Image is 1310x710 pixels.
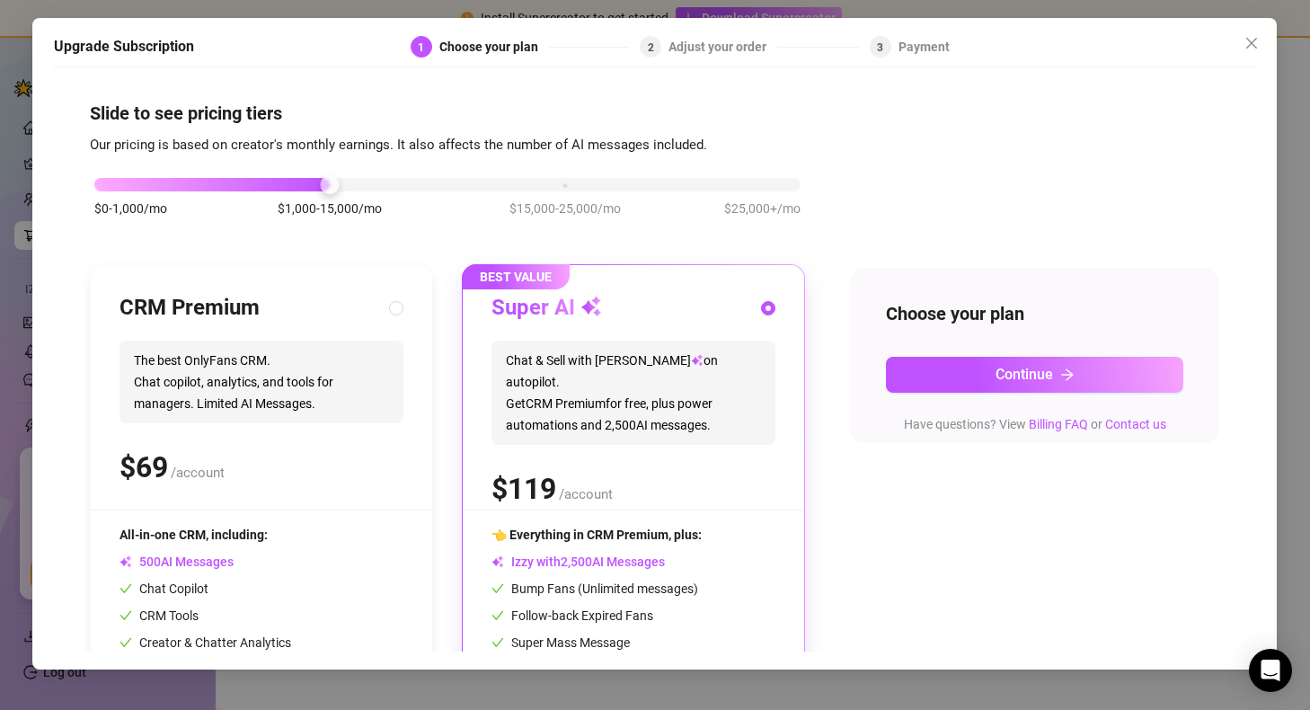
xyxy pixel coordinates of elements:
[119,450,168,484] span: $
[491,555,665,569] span: Izzy with AI Messages
[669,36,778,58] div: Adjust your order
[439,36,549,58] div: Choose your plan
[1060,368,1075,382] span: arrow-right
[90,100,1219,125] h4: Slide to see pricing tiers
[278,199,382,218] span: $1,000-15,000/mo
[648,40,654,53] span: 2
[54,36,194,58] h5: Upgrade Subscription
[119,555,234,569] span: AI Messages
[878,40,884,53] span: 3
[419,40,425,53] span: 1
[1238,29,1267,58] button: Close
[491,609,504,622] span: check
[90,136,707,152] span: Our pricing is based on creator's monthly earnings. It also affects the number of AI messages inc...
[171,465,225,481] span: /account
[491,635,630,650] span: Super Mass Message
[491,582,504,595] span: check
[904,417,1166,431] span: Have questions? View or
[119,608,199,623] span: CRM Tools
[1029,417,1088,431] a: Billing FAQ
[491,528,702,542] span: 👈 Everything in CRM Premium, plus:
[491,341,775,445] span: Chat & Sell with [PERSON_NAME] on autopilot. Get CRM Premium for free, plus power automations and...
[886,357,1183,393] button: Continuearrow-right
[119,294,260,323] h3: CRM Premium
[119,635,291,650] span: Creator & Chatter Analytics
[491,581,698,596] span: Bump Fans (Unlimited messages)
[559,486,613,502] span: /account
[491,608,653,623] span: Follow-back Expired Fans
[491,294,602,323] h3: Super AI
[462,264,570,289] span: BEST VALUE
[491,472,556,506] span: $
[119,609,132,622] span: check
[119,582,132,595] span: check
[724,199,801,218] span: $25,000+/mo
[94,199,167,218] span: $0-1,000/mo
[1245,36,1260,50] span: close
[509,199,621,218] span: $15,000-25,000/mo
[119,636,132,649] span: check
[119,581,208,596] span: Chat Copilot
[491,636,504,649] span: check
[886,301,1183,326] h4: Choose your plan
[1249,649,1292,692] div: Open Intercom Messenger
[996,366,1053,383] span: Continue
[1238,36,1267,50] span: Close
[1105,417,1166,431] a: Contact us
[898,36,950,58] div: Payment
[119,528,268,542] span: All-in-one CRM, including:
[119,341,403,423] span: The best OnlyFans CRM. Chat copilot, analytics, and tools for managers. Limited AI Messages.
